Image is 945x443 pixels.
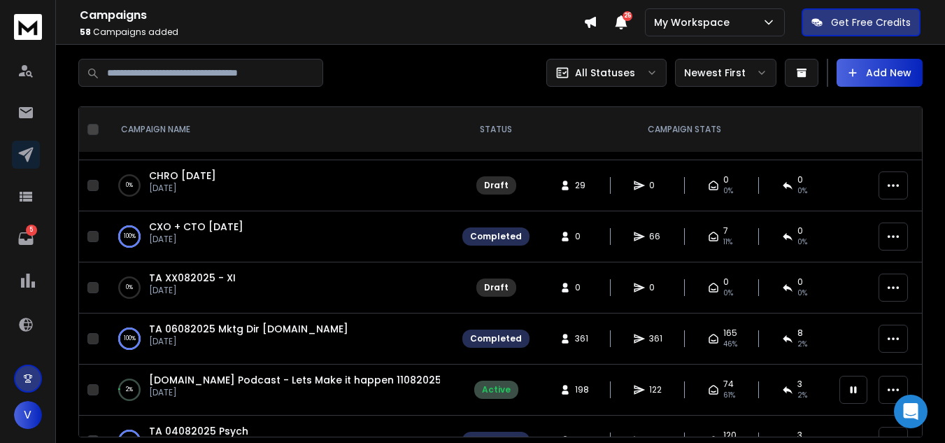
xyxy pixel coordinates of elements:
a: TA 04082025 Psych [149,424,248,438]
a: 5 [12,225,40,253]
button: V [14,401,42,429]
div: Open Intercom Messenger [894,395,928,428]
div: Draft [484,180,509,191]
th: CAMPAIGN NAME [104,107,454,153]
h1: Campaigns [80,7,583,24]
a: TA XX082025 - XI [149,271,236,285]
span: 66 [649,231,663,242]
span: 29 [575,180,589,191]
td: 2%[DOMAIN_NAME] Podcast - Lets Make it happen 11082025[DATE] [104,365,454,416]
a: [DOMAIN_NAME] Podcast - Lets Make it happen 11082025 [149,373,441,387]
th: STATUS [454,107,538,153]
p: 0 % [126,281,133,295]
span: 11 % [723,237,732,248]
p: Campaigns added [80,27,583,38]
a: CHRO [DATE] [149,169,216,183]
td: 100%TA 06082025 Mktg Dir [DOMAIN_NAME][DATE] [104,314,454,365]
span: 74 [723,379,734,390]
span: 0 [575,282,589,293]
span: 0 [797,276,803,288]
span: 25 [623,11,632,21]
td: 0%CHRO [DATE][DATE] [104,160,454,211]
p: All Statuses [575,66,635,80]
a: TA 06082025 Mktg Dir [DOMAIN_NAME] [149,322,348,336]
span: 0 % [797,237,807,248]
span: 0 [649,282,663,293]
span: 61 % [723,390,735,401]
span: 120 [723,430,737,441]
span: 0% [797,185,807,197]
span: 0% [723,185,733,197]
span: 361 [649,333,663,344]
p: 100 % [124,332,136,346]
span: 0% [723,288,733,299]
span: 0 [797,174,803,185]
span: 0% [797,288,807,299]
span: 122 [649,384,663,395]
span: 46 % [723,339,737,350]
p: [DATE] [149,234,243,245]
button: Get Free Credits [802,8,921,36]
span: 198 [575,384,589,395]
span: 0 [649,180,663,191]
p: 100 % [124,230,136,244]
div: Completed [470,231,522,242]
span: 0 [723,174,729,185]
p: [DATE] [149,285,236,296]
p: My Workspace [654,15,735,29]
img: logo [14,14,42,40]
span: 8 [797,328,803,339]
span: 0 [575,231,589,242]
div: Draft [484,282,509,293]
a: CXO + CTO [DATE] [149,220,243,234]
button: Add New [837,59,923,87]
p: 5 [26,225,37,236]
span: 0 [797,225,803,237]
span: 165 [723,328,737,339]
td: 0%TA XX082025 - XI[DATE] [104,262,454,314]
span: 58 [80,26,91,38]
p: 2 % [126,383,133,397]
div: Active [482,384,511,395]
p: [DATE] [149,183,216,194]
span: 7 [723,225,728,237]
div: Completed [470,333,522,344]
span: 2 % [797,390,807,401]
span: 0 [723,276,729,288]
p: [DATE] [149,336,348,347]
th: CAMPAIGN STATS [538,107,831,153]
span: 361 [575,333,589,344]
td: 100%CXO + CTO [DATE][DATE] [104,211,454,262]
span: 2 % [797,339,807,350]
p: [DATE] [149,387,440,398]
p: 0 % [126,178,133,192]
span: 3 [797,379,802,390]
button: Newest First [675,59,776,87]
span: 3 [797,430,802,441]
p: Get Free Credits [831,15,911,29]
